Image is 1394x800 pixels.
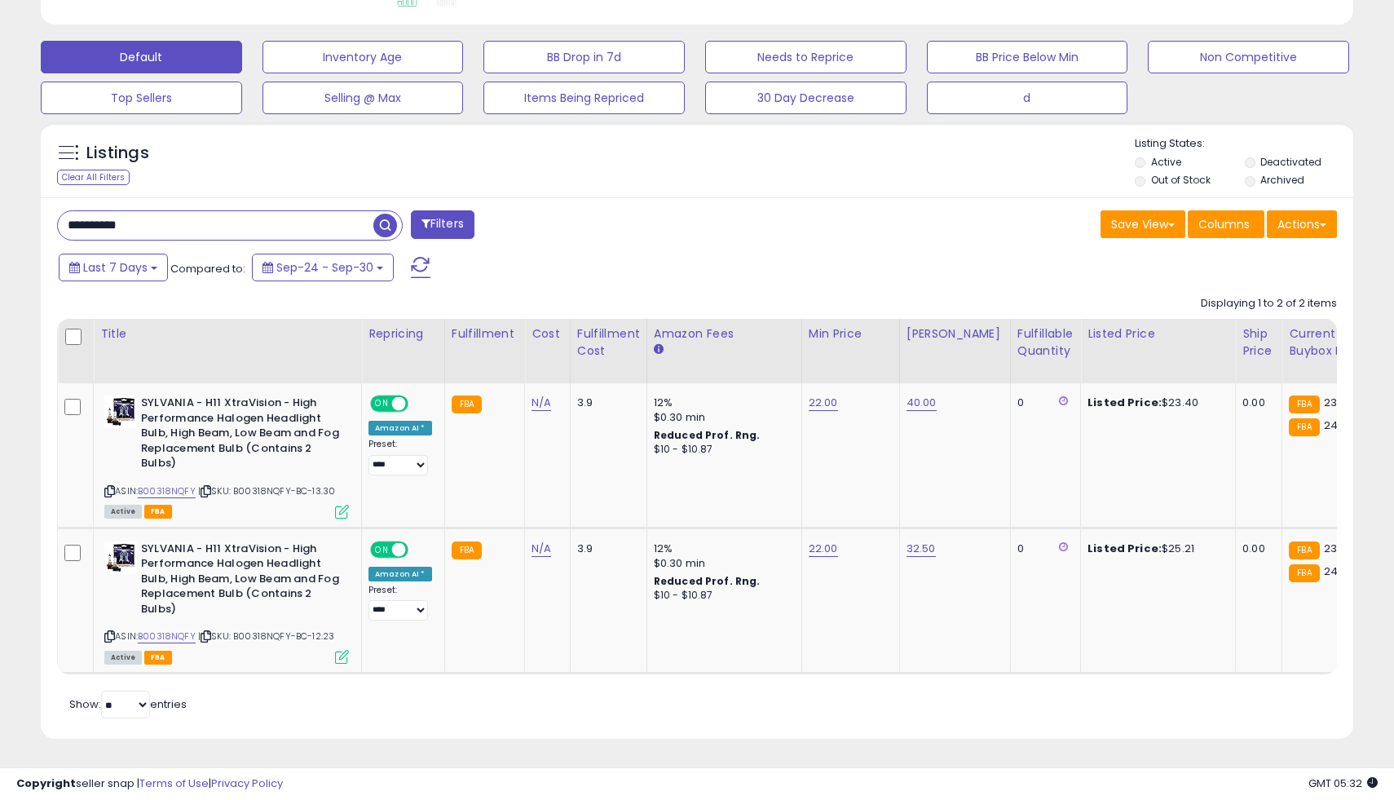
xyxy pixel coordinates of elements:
[654,541,789,556] div: 12%
[1087,541,1162,556] b: Listed Price:
[368,325,438,343] div: Repricing
[411,210,474,239] button: Filters
[368,585,432,621] div: Preset:
[1087,395,1162,410] b: Listed Price:
[104,396,349,516] div: ASIN:
[1201,296,1337,312] div: Displaying 1 to 2 of 2 items
[705,82,907,114] button: 30 Day Decrease
[1267,210,1337,238] button: Actions
[1087,541,1223,556] div: $25.21
[927,82,1128,114] button: d
[104,505,142,519] span: All listings currently available for purchase on Amazon
[483,41,685,73] button: BB Drop in 7d
[141,396,339,475] b: SYLVANIA - H11 XtraVision - High Performance Halogen Headlight Bulb, High Beam, Low Beam and Fog ...
[16,776,283,792] div: seller snap | |
[927,41,1128,73] button: BB Price Below Min
[406,397,432,411] span: OFF
[1324,541,1348,556] span: 23.4
[577,396,634,410] div: 3.9
[1087,325,1229,343] div: Listed Price
[654,589,789,603] div: $10 - $10.87
[141,541,339,621] b: SYLVANIA - H11 XtraVision - High Performance Halogen Headlight Bulb, High Beam, Low Beam and Fog ...
[406,542,432,556] span: OFF
[1017,396,1068,410] div: 0
[1135,136,1352,152] p: Listing States:
[1017,325,1074,360] div: Fulfillable Quantity
[1324,564,1348,579] span: 24.5
[1324,418,1348,433] span: 24.5
[654,343,664,357] small: Amazon Fees.
[138,630,196,643] a: B00318NQFY
[372,397,392,411] span: ON
[100,325,355,343] div: Title
[1260,155,1321,169] label: Deactivated
[809,325,893,343] div: Min Price
[809,395,838,411] a: 22.00
[368,421,432,435] div: Amazon AI *
[532,395,551,411] a: N/A
[198,484,335,497] span: | SKU: B00318NQFY-BC-13.30
[907,541,936,557] a: 32.50
[16,776,76,791] strong: Copyright
[170,261,245,276] span: Compared to:
[1198,216,1250,232] span: Columns
[1289,418,1319,436] small: FBA
[57,170,130,185] div: Clear All Filters
[1242,396,1269,410] div: 0.00
[1087,396,1223,410] div: $23.40
[1101,210,1185,238] button: Save View
[654,556,789,571] div: $0.30 min
[211,776,283,791] a: Privacy Policy
[262,41,464,73] button: Inventory Age
[483,82,685,114] button: Items Being Repriced
[577,325,640,360] div: Fulfillment Cost
[1242,325,1275,360] div: Ship Price
[372,542,392,556] span: ON
[368,439,432,475] div: Preset:
[83,259,148,276] span: Last 7 Days
[276,259,373,276] span: Sep-24 - Sep-30
[1324,395,1348,410] span: 23.4
[1289,564,1319,582] small: FBA
[104,651,142,665] span: All listings currently available for purchase on Amazon
[907,395,937,411] a: 40.00
[705,41,907,73] button: Needs to Reprice
[1148,41,1349,73] button: Non Competitive
[59,254,168,281] button: Last 7 Days
[104,396,137,428] img: 41u18a8X8vL._SL40_.jpg
[41,41,242,73] button: Default
[368,567,432,581] div: Amazon AI *
[1242,541,1269,556] div: 0.00
[138,484,196,498] a: B00318NQFY
[41,82,242,114] button: Top Sellers
[577,541,634,556] div: 3.9
[809,541,838,557] a: 22.00
[532,541,551,557] a: N/A
[252,254,394,281] button: Sep-24 - Sep-30
[104,541,349,662] div: ASIN:
[198,630,334,643] span: | SKU: B00318NQFY-BC-12.23
[144,505,172,519] span: FBA
[104,541,137,574] img: 41u18a8X8vL._SL40_.jpg
[654,410,789,425] div: $0.30 min
[1188,210,1264,238] button: Columns
[1308,776,1378,791] span: 2025-10-8 05:32 GMT
[1151,173,1211,187] label: Out of Stock
[1289,325,1373,360] div: Current Buybox Price
[654,428,761,442] b: Reduced Prof. Rng.
[654,325,795,343] div: Amazon Fees
[452,325,518,343] div: Fulfillment
[1289,396,1319,413] small: FBA
[1017,541,1068,556] div: 0
[654,443,789,457] div: $10 - $10.87
[654,574,761,588] b: Reduced Prof. Rng.
[907,325,1004,343] div: [PERSON_NAME]
[654,396,789,410] div: 12%
[139,776,209,791] a: Terms of Use
[1151,155,1181,169] label: Active
[1260,173,1304,187] label: Archived
[69,696,187,712] span: Show: entries
[452,541,482,559] small: FBA
[532,325,563,343] div: Cost
[144,651,172,665] span: FBA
